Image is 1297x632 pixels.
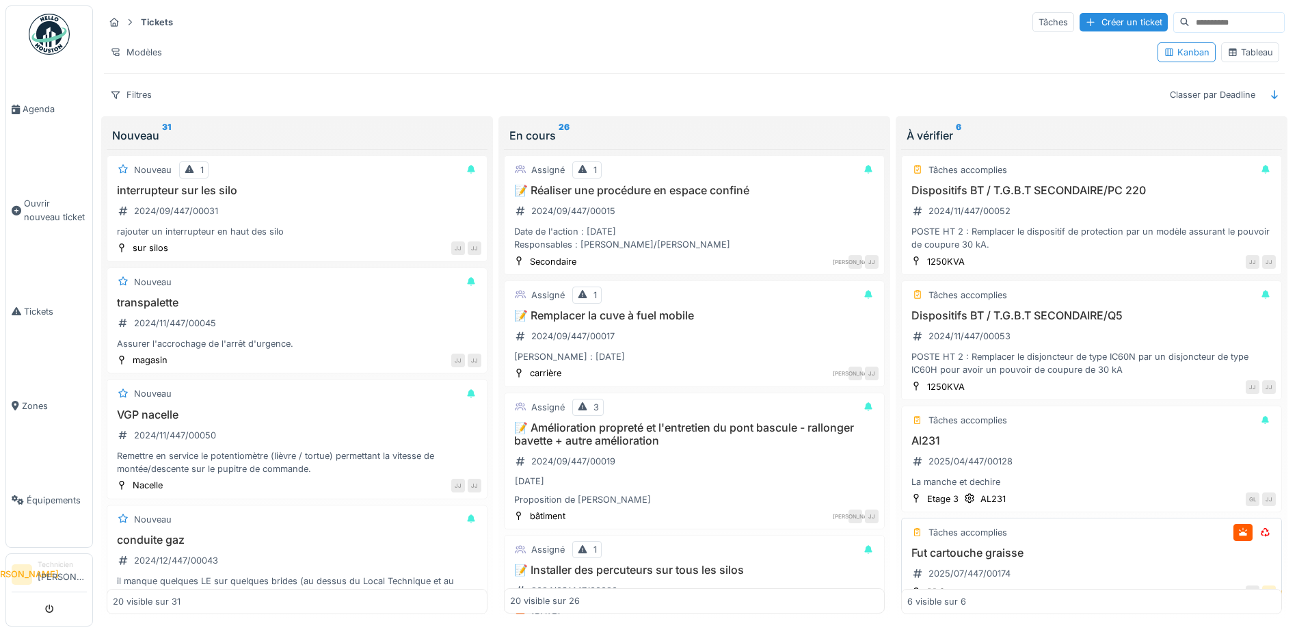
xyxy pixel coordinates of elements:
[928,567,1011,580] div: 2025/07/447/00174
[927,380,965,393] div: 1250KVA
[928,163,1007,176] div: Tâches accomplies
[104,85,158,105] div: Filtres
[509,127,879,144] div: En cours
[848,255,862,269] div: [PERSON_NAME]
[12,564,32,585] li: [PERSON_NAME]
[200,163,204,176] div: 1
[468,354,481,367] div: JJ
[865,510,879,523] div: JJ
[1164,46,1209,59] div: Kanban
[593,289,597,302] div: 1
[510,493,879,506] div: Proposition de [PERSON_NAME]
[112,127,482,144] div: Nouveau
[6,358,92,453] a: Zones
[907,127,1276,144] div: À vérifier
[133,354,168,367] div: magasin
[531,401,565,414] div: Assigné
[980,492,1006,505] div: AL231
[113,337,481,350] div: Assurer l'accrochage de l'arrêt d'urgence.
[6,264,92,358] a: Tickets
[113,296,481,309] h3: transpalette
[907,184,1276,197] h3: Dispositifs BT / T.G.B.T SECONDAIRE/PC 220
[22,399,87,412] span: Zones
[1262,255,1276,269] div: JJ
[593,163,597,176] div: 1
[510,421,879,447] h3: 📝 Amélioration propreté et l'entretien du pont bascule - rallonger bavette + autre amélioration
[865,255,879,269] div: JJ
[593,543,597,556] div: 1
[1246,585,1259,599] div: JJ
[29,14,70,55] img: Badge_color-CXgf-gQk.svg
[1246,492,1259,506] div: GL
[468,241,481,255] div: JJ
[531,289,565,302] div: Assigné
[848,510,862,523] div: [PERSON_NAME]
[927,255,965,268] div: 1250KVA
[907,594,966,607] div: 6 visible sur 6
[928,526,1007,539] div: Tâches accomplies
[113,225,481,238] div: rajouter un interrupteur en haut des silo
[531,330,615,343] div: 2024/09/447/00017
[6,62,92,157] a: Agenda
[510,350,879,363] div: [PERSON_NAME] : [DATE]
[133,479,163,492] div: Nacelle
[510,564,879,577] h3: 📝 Installer des percuteurs sur tous les silos
[530,367,561,380] div: carrière
[928,455,1013,468] div: 2025/04/447/00128
[1164,85,1261,105] div: Classer par Deadline
[530,510,565,523] div: bâtiment
[38,559,87,570] div: Technicien
[1262,492,1276,506] div: JJ
[928,205,1011,218] div: 2024/11/447/00052
[510,225,879,251] div: Date de l'action : [DATE] Responsables : [PERSON_NAME]/[PERSON_NAME]
[6,453,92,547] a: Équipements
[1246,380,1259,394] div: JJ
[38,559,87,589] li: [PERSON_NAME]
[134,317,216,330] div: 2024/11/447/00045
[134,205,218,218] div: 2024/09/447/00031
[956,127,961,144] sup: 6
[24,197,87,223] span: Ouvrir nouveau ticket
[1246,255,1259,269] div: JJ
[1262,585,1276,599] div: [PERSON_NAME]
[907,547,1276,559] h3: Fut cartouche graisse
[559,127,570,144] sup: 26
[510,309,879,322] h3: 📝 Remplacer la cuve à fuel mobile
[510,184,879,197] h3: 📝 Réaliser une procédure en espace confiné
[907,309,1276,322] h3: Dispositifs BT / T.G.B.T SECONDAIRE/Q5
[531,455,615,468] div: 2024/09/447/00019
[848,367,862,380] div: [PERSON_NAME]
[113,449,481,475] div: Remettre en service le potentiomètre (lièvre / tortue) permettant la vitesse de montée/descente s...
[12,559,87,592] a: [PERSON_NAME] Technicien[PERSON_NAME]
[907,434,1276,447] h3: Al231
[451,241,465,255] div: JJ
[134,513,172,526] div: Nouveau
[134,276,172,289] div: Nouveau
[1080,13,1168,31] div: Créer un ticket
[113,534,481,547] h3: conduite gaz
[531,543,565,556] div: Assigné
[907,350,1276,376] div: POSTE HT 2 : Remplacer le disjoncteur de type IC60N par un disjoncteur de type IC60H pour avoir u...
[134,429,216,442] div: 2024/11/447/00050
[134,554,218,567] div: 2024/12/447/00043
[510,594,580,607] div: 20 visible sur 26
[113,184,481,197] h3: interrupteur sur les silo
[1262,380,1276,394] div: JJ
[1032,12,1074,32] div: Tâches
[451,479,465,492] div: JJ
[134,163,172,176] div: Nouveau
[928,414,1007,427] div: Tâches accomplies
[907,225,1276,251] div: POSTE HT 2 : Remplacer le dispositif de protection par un modèle assurant le pouvoir de coupure 3...
[133,241,168,254] div: sur silos
[24,305,87,318] span: Tickets
[593,401,599,414] div: 3
[468,479,481,492] div: JJ
[134,387,172,400] div: Nouveau
[927,585,945,598] div: RDC
[927,492,959,505] div: Etage 3
[135,16,178,29] strong: Tickets
[531,584,617,597] div: 2024/09/447/00020
[515,475,544,488] div: [DATE]
[27,494,87,507] span: Équipements
[162,127,171,144] sup: 31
